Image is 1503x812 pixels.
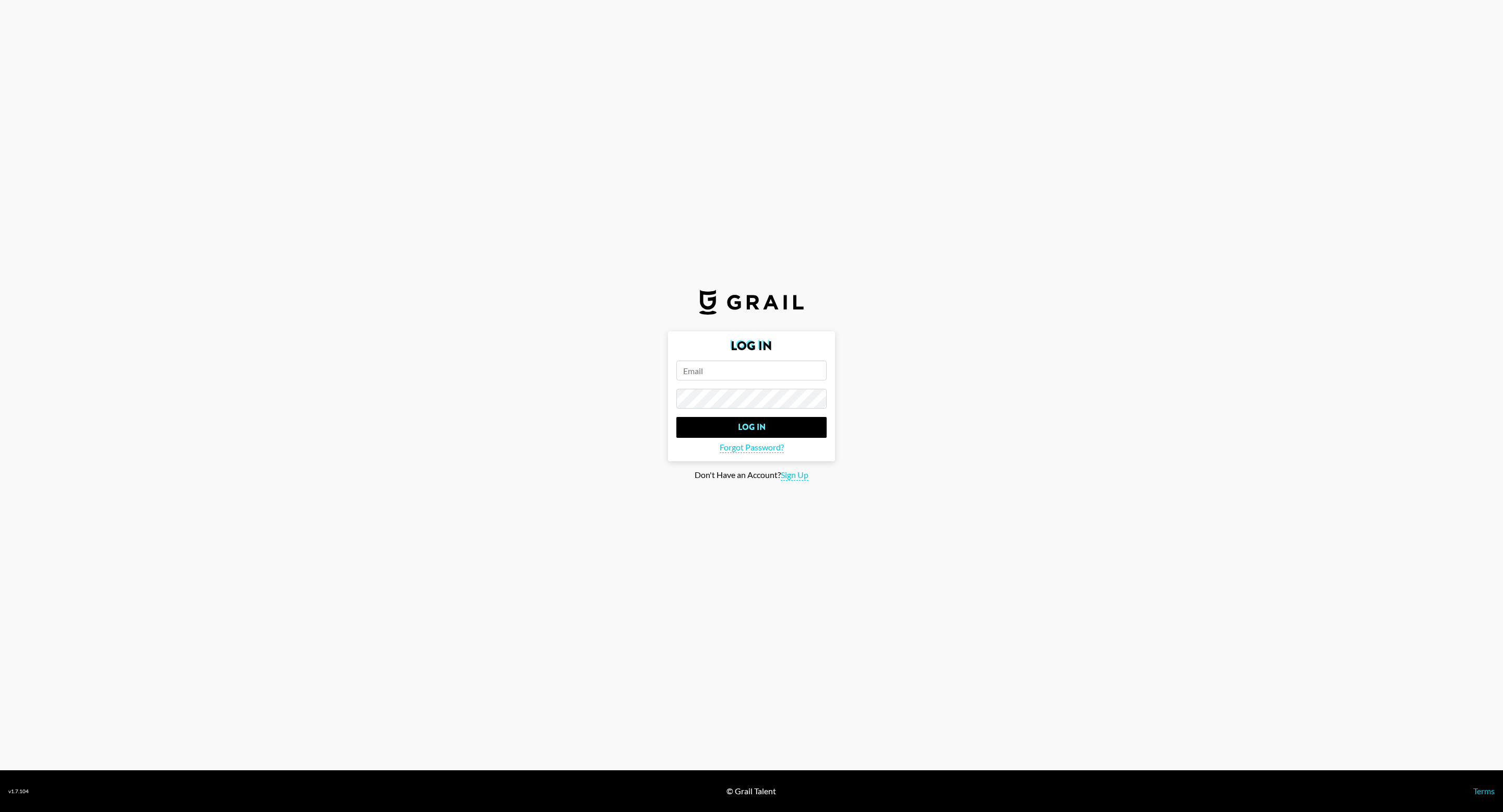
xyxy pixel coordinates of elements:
[8,788,29,795] div: v 1.7.104
[781,470,808,481] span: Sign Up
[726,786,776,796] div: © Grail Talent
[8,470,1495,481] div: Don't Have an Account?
[676,340,827,352] h2: Log In
[676,361,827,380] input: Email
[699,290,804,315] img: Grail Talent Logo
[720,442,784,453] span: Forgot Password?
[676,417,827,438] input: Log In
[1451,760,1490,799] iframe: Drift Widget Chat Controller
